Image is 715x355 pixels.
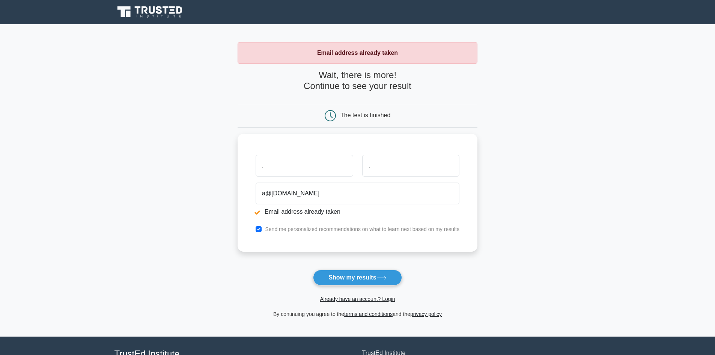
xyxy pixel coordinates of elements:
[256,155,353,177] input: First name
[410,311,442,317] a: privacy policy
[233,310,482,319] div: By continuing you agree to the and the
[256,183,459,204] input: Email
[256,207,459,216] li: Email address already taken
[265,226,459,232] label: Send me personalized recommendations on what to learn next based on my results
[320,296,395,302] a: Already have an account? Login
[344,311,393,317] a: terms and conditions
[317,50,398,56] strong: Email address already taken
[340,112,390,118] div: The test is finished
[313,270,402,286] button: Show my results
[362,155,459,177] input: Last name
[238,70,477,92] h4: Wait, there is more! Continue to see your result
